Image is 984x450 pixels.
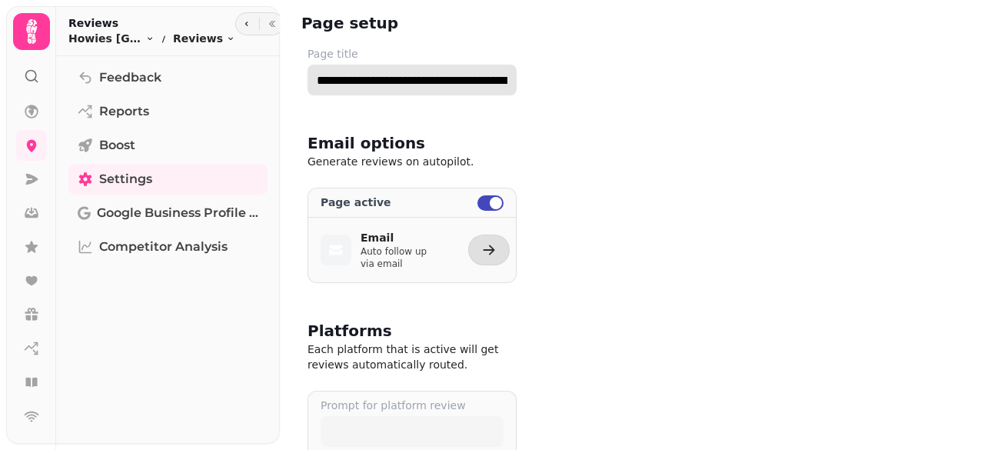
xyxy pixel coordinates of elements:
[307,132,425,154] h2: Email options
[321,398,504,413] label: Prompt for platform review
[361,230,450,245] p: Email
[307,154,517,169] p: Generate reviews on autopilot.
[307,320,392,342] h2: Platforms
[361,245,450,270] p: Auto follow up via email
[321,195,462,211] label: Page active
[307,46,517,62] label: Page title
[307,342,517,372] p: Each platform that is active will get reviews automatically routed.
[301,12,398,34] h2: Page setup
